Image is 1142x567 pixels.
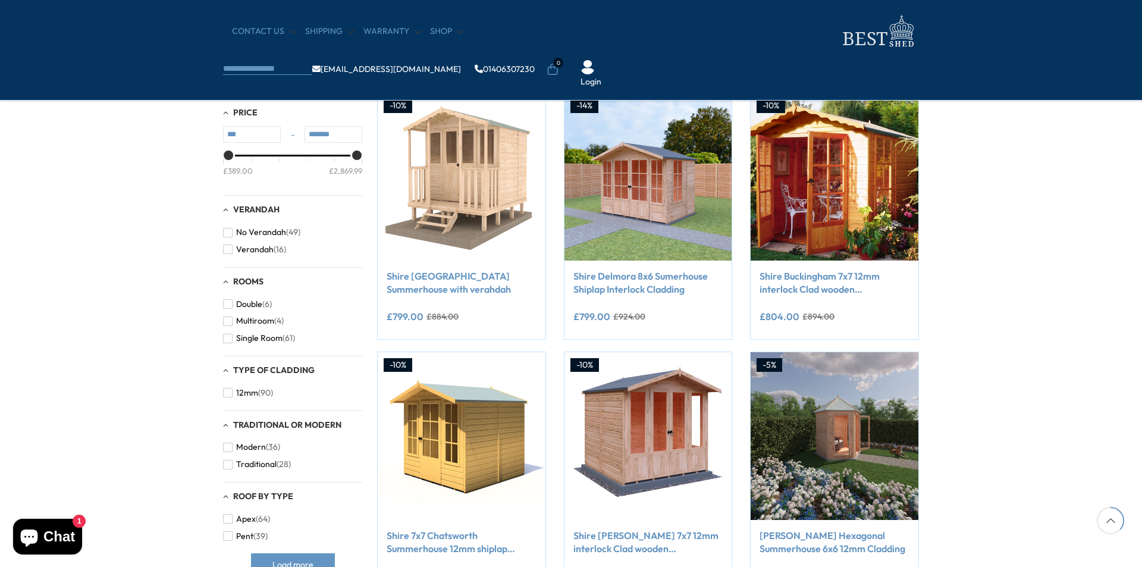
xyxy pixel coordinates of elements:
[387,270,537,296] a: Shire [GEOGRAPHIC_DATA] Summerhouse with verahdah
[256,514,270,524] span: (64)
[757,99,785,113] div: -10%
[236,442,266,452] span: Modern
[233,276,263,287] span: Rooms
[223,456,291,473] button: Traditional
[564,352,732,520] img: Shire Parham 7x7 12mm interlock Clad wooden Summerhouse - Best Shed
[223,384,273,402] button: 12mm
[378,93,545,261] img: Shire Thornham Beachhut Summerhouse with verahdah - Best Shed
[253,531,268,541] span: (39)
[274,316,284,326] span: (4)
[751,93,918,261] img: Shire Buckingham 7x7 12mm interlock Clad wooden Summerhouse - Best Shed
[223,224,300,241] button: No Verandah
[236,459,277,469] span: Traditional
[760,529,909,556] a: [PERSON_NAME] Hexagonal Summerhouse 6x6 12mm Cladding
[236,227,286,237] span: No Verandah
[387,529,537,556] a: Shire 7x7 Chatsworth Summerhouse 12mm shiplap interlock cladding
[233,107,258,118] span: Price
[277,459,291,469] span: (28)
[236,299,262,309] span: Double
[233,365,315,375] span: Type of Cladding
[262,299,272,309] span: (6)
[266,442,280,452] span: (36)
[760,312,799,321] ins: £804.00
[223,155,362,186] div: Price
[236,514,256,524] span: Apex
[387,312,423,321] ins: £799.00
[613,312,645,321] del: £924.00
[430,26,464,37] a: Shop
[305,126,362,143] input: Max value
[281,129,305,141] span: -
[236,316,274,326] span: Multiroom
[236,531,253,541] span: Pent
[223,165,253,176] div: £389.00
[233,491,293,502] span: Roof By Type
[223,330,295,347] button: Single Room
[232,26,296,37] a: CONTACT US
[274,245,286,255] span: (16)
[384,358,412,372] div: -10%
[258,388,273,398] span: (90)
[223,510,270,528] button: Apex
[223,438,280,456] button: Modern
[233,204,280,215] span: Verandah
[236,388,258,398] span: 12mm
[802,312,834,321] del: £894.00
[223,296,272,313] button: Double
[223,126,281,143] input: Min value
[312,65,461,73] a: [EMAIL_ADDRESS][DOMAIN_NAME]
[553,58,563,68] span: 0
[223,241,286,258] button: Verandah
[233,419,341,430] span: Traditional or Modern
[363,26,421,37] a: Warranty
[236,245,274,255] span: Verandah
[581,60,595,74] img: User Icon
[329,165,362,176] div: £2,869.99
[547,64,559,76] a: 0
[223,312,284,330] button: Multiroom
[223,528,268,545] button: Pent
[475,65,535,73] a: 01406307230
[573,312,610,321] ins: £799.00
[236,333,283,343] span: Single Room
[757,358,782,372] div: -5%
[573,529,723,556] a: Shire [PERSON_NAME] 7x7 12mm interlock Clad wooden Summerhouse
[570,358,599,372] div: -10%
[286,227,300,237] span: (49)
[305,26,354,37] a: Shipping
[570,99,598,113] div: -14%
[581,76,601,88] a: Login
[836,12,919,51] img: logo
[760,270,909,296] a: Shire Buckingham 7x7 12mm interlock Clad wooden Summerhouse
[573,270,723,296] a: Shire Delmora 8x6 Sumerhouse Shiplap Interlock Cladding
[426,312,459,321] del: £884.00
[283,333,295,343] span: (61)
[10,519,86,557] inbox-online-store-chat: Shopify online store chat
[384,99,412,113] div: -10%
